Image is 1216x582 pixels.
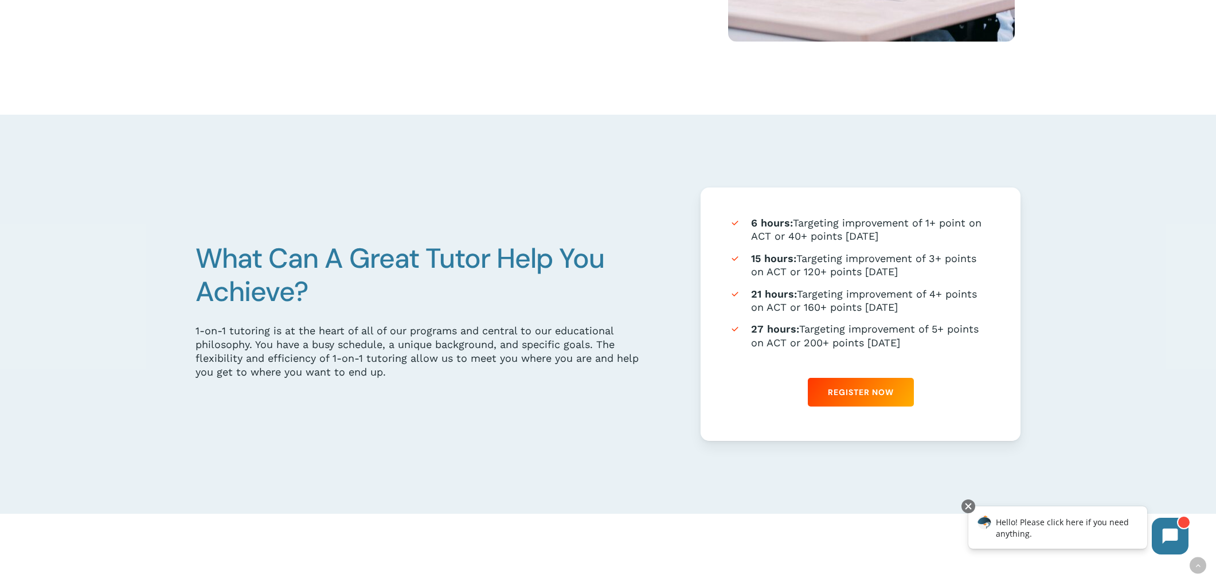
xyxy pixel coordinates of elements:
[729,322,992,349] li: Targeting improvement of 5+ points on ACT or 200+ points [DATE]
[956,497,1200,566] iframe: Chatbot
[751,252,796,264] strong: 15 hours:
[729,287,992,314] li: Targeting improvement of 4+ points on ACT or 160+ points [DATE]
[751,217,793,229] strong: 6 hours:
[196,324,648,379] div: 1-on-1 tutoring is at the heart of all of our programs and central to our educational philosophy....
[729,216,992,243] li: Targeting improvement of 1+ point on ACT or 40+ points [DATE]
[808,378,914,407] a: Register Now
[751,323,799,335] strong: 27 hours:
[196,240,604,310] span: What Can A Great Tutor Help You Achieve?
[729,252,992,279] li: Targeting improvement of 3+ points on ACT or 120+ points [DATE]
[751,288,797,300] strong: 21 hours:
[828,386,894,398] span: Register Now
